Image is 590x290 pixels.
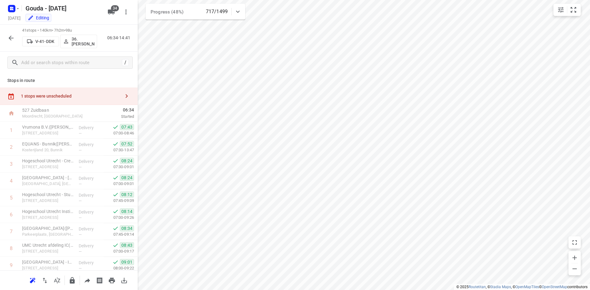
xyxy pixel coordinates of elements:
[64,28,65,33] span: •
[104,198,134,204] p: 07:45-09:09
[22,147,74,153] p: Kosterijland 20, Bunnik
[120,191,134,198] span: 08:12
[22,225,74,231] p: Universiteit Utrecht - Regio Oost(Lidwien Graafland)
[105,6,117,18] button: 34
[10,246,13,251] div: 8
[120,124,134,130] span: 07:43
[10,195,13,201] div: 5
[79,125,101,131] p: Delivery
[35,39,54,44] p: V-41-DDK
[120,158,134,164] span: 08:24
[118,277,130,283] span: Download route
[490,285,511,289] a: Stadia Maps
[120,242,134,248] span: 08:43
[22,107,86,113] p: 527 Zuidbaan
[79,165,82,169] span: —
[106,277,118,283] span: Print route
[120,259,134,265] span: 09:01
[107,35,133,41] p: 06:34-14:41
[112,191,119,198] svg: Done
[21,94,120,99] div: 1 stops were unscheduled
[10,127,13,133] div: 1
[555,4,567,16] button: Map settings
[22,37,59,46] button: V-41-DDK
[469,285,486,289] a: Routetitan
[146,4,245,20] div: Progress (48%)717/1499
[79,192,101,198] p: Delivery
[93,107,134,113] span: 06:34
[22,231,74,238] p: Parkeerplaats, [GEOGRAPHIC_DATA]
[120,225,134,231] span: 08:34
[28,15,49,21] div: Editing
[104,231,134,238] p: 07:45-09:14
[120,175,134,181] span: 08:24
[515,285,539,289] a: OpenMapTiles
[111,5,119,11] span: 34
[79,175,101,181] p: Delivery
[7,77,130,84] p: Stops in route
[65,28,72,33] span: 98u
[10,212,13,218] div: 6
[79,249,82,254] span: —
[22,181,74,187] p: Hogeschool Utrecht, Utrecht
[79,158,101,164] p: Delivery
[22,130,74,136] p: [STREET_ADDRESS]
[79,243,101,249] p: Delivery
[23,3,103,13] h5: Gouda - [DATE]
[104,147,134,153] p: 07:30-13:47
[22,208,74,215] p: Hogeschool Utrecht Instituut People and Business IPB HU(Antoinette Mulders)
[120,6,132,18] button: More
[112,259,119,265] svg: Done
[206,8,228,15] p: 717/1499
[553,4,581,16] div: small contained button group
[104,130,134,136] p: 07:00-08:46
[122,59,129,66] div: /
[456,285,588,289] li: © 2025 , © , © © contributors
[39,277,51,283] span: Reverse route
[79,215,82,220] span: —
[22,158,74,164] p: Hogeschool Utrecht - Creative Business(Claire van Brussel)
[10,144,13,150] div: 2
[22,164,74,170] p: Cambridgelaan 320, Utrecht
[120,208,134,215] span: 08:14
[79,199,82,203] span: —
[22,265,74,271] p: Princetonplein 5, Utrecht
[21,58,122,68] input: Add or search stops within route
[6,14,23,21] h5: Project date
[22,198,74,204] p: [STREET_ADDRESS]
[22,141,74,147] p: EQUANS - Bunnik(Amber Cleusters)
[112,158,119,164] svg: Done
[60,35,97,48] button: 36. [PERSON_NAME]
[79,209,101,215] p: Delivery
[93,277,106,283] span: Print shipping labels
[10,262,13,268] div: 9
[22,113,86,119] p: Moordrecht, [GEOGRAPHIC_DATA]
[26,277,39,283] span: Reoptimize route
[22,215,74,221] p: Cambridgelaan 100, Utrecht
[81,277,93,283] span: Share route
[104,248,134,254] p: 07:00-09:17
[22,175,74,181] p: Hogeschool Utrecht - Heidelberglaan - HL15-3.001(Leonoor Odekerken)
[72,37,94,46] p: 36. [PERSON_NAME]
[22,191,74,198] p: Hogeschool Utrecht - Studentsport(Edine de Bruijn)
[79,148,82,153] span: —
[151,9,183,15] span: Progress (48%)
[51,277,63,283] span: Sort by time window
[22,124,74,130] p: Vrumona B.V.(Marjolein van Waardhuizen)
[104,265,134,271] p: 08:00-09:22
[120,141,134,147] span: 07:52
[22,248,74,254] p: Heidelberglaan 100, Utrecht
[79,131,82,136] span: —
[112,208,119,215] svg: Done
[66,274,78,287] button: Lock route
[104,181,134,187] p: 07:00-09:01
[79,232,82,237] span: —
[104,164,134,170] p: 07:30-09:01
[112,242,119,248] svg: Done
[79,226,101,232] p: Delivery
[79,141,101,148] p: Delivery
[10,229,13,234] div: 7
[79,182,82,186] span: —
[79,260,101,266] p: Delivery
[542,285,567,289] a: OpenStreetMap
